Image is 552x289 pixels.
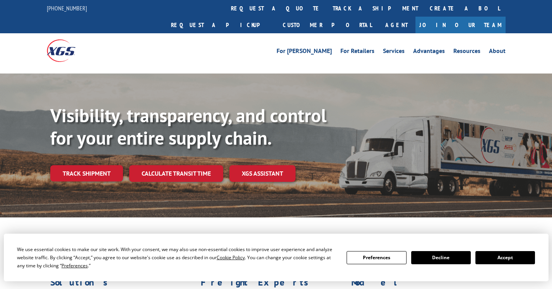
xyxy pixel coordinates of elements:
a: Services [383,48,405,56]
div: Cookie Consent Prompt [4,234,549,281]
a: Customer Portal [277,17,378,33]
span: Cookie Policy [217,254,245,261]
a: [PHONE_NUMBER] [47,4,87,12]
button: Preferences [347,251,406,264]
a: Agent [378,17,415,33]
a: About [489,48,506,56]
a: Calculate transit time [129,165,223,182]
a: Join Our Team [415,17,506,33]
a: XGS ASSISTANT [229,165,296,182]
b: Visibility, transparency, and control for your entire supply chain. [50,103,326,150]
a: Advantages [413,48,445,56]
a: Request a pickup [165,17,277,33]
a: Resources [453,48,480,56]
a: For [PERSON_NAME] [277,48,332,56]
a: Track shipment [50,165,123,181]
button: Decline [411,251,471,264]
div: We use essential cookies to make our site work. With your consent, we may also use non-essential ... [17,245,337,270]
span: Preferences [62,262,88,269]
a: For Retailers [340,48,374,56]
button: Accept [475,251,535,264]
